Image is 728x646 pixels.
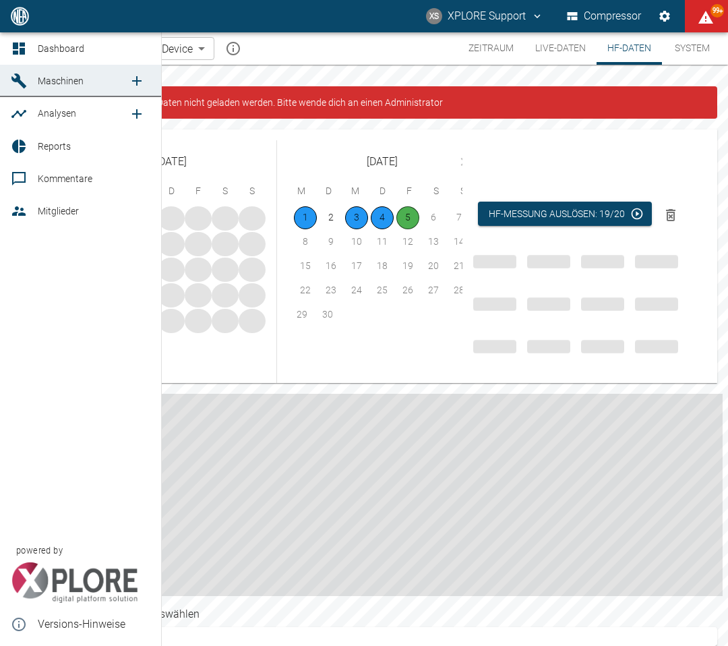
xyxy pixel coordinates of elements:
[343,178,367,205] span: Mittwoch
[653,4,677,28] button: Einstellungen
[38,616,150,633] span: Versions-Hinweise
[11,562,138,603] img: Xplore Logo
[294,206,317,229] button: 1
[662,32,723,65] button: System
[316,178,340,205] span: Dienstag
[213,178,237,205] span: Samstag
[451,178,475,205] span: Sonntag
[38,173,92,184] span: Kommentare
[367,152,398,171] span: [DATE]
[458,32,524,65] button: Zeitraum
[396,206,419,229] button: 5
[156,152,187,171] span: [DATE]
[710,4,724,18] span: 99+
[240,178,264,205] span: Sonntag
[38,76,84,86] span: Maschinen
[424,4,545,28] button: compressors@neaxplore.com
[82,90,443,115] div: Es konnten einige Daten nicht geladen werden. Bitte wende dich an einen Administrator
[186,178,210,205] span: Freitag
[289,178,313,205] span: Montag
[524,32,597,65] button: Live-Daten
[397,178,421,205] span: Freitag
[38,141,71,152] span: Reports
[38,43,84,54] span: Dashboard
[424,178,448,205] span: Samstag
[123,100,150,127] a: new /analyses/list/0
[220,35,247,62] button: mission info
[371,206,394,229] button: 4
[426,8,442,24] div: XS
[38,206,79,216] span: Mitglieder
[16,544,63,557] span: powered by
[657,202,684,229] button: Messungen löschen
[320,206,342,229] button: 2
[345,206,368,229] button: 3
[123,67,150,94] a: new /machines
[9,7,30,25] img: logo
[478,202,652,227] button: HF-Messung auslösen: 19/20
[159,178,183,205] span: Donnerstag
[597,32,662,65] button: HF-Daten
[38,108,76,119] span: Analysen
[370,178,394,205] span: Donnerstag
[564,4,644,28] button: Compressor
